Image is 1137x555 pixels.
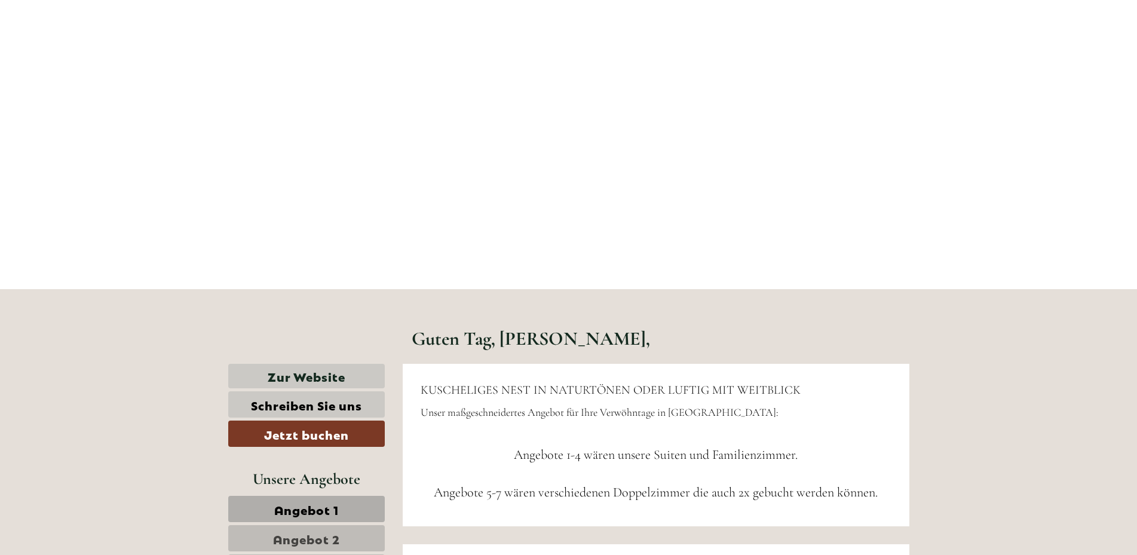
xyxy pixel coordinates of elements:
div: [GEOGRAPHIC_DATA] [18,35,170,44]
div: Montag [208,9,263,29]
a: Jetzt buchen [228,421,385,447]
a: Schreiben Sie uns [228,391,385,418]
span: Angebot 1 [274,501,339,517]
span: Angebot 2 [273,530,340,547]
h1: Guten Tag, [PERSON_NAME], [412,328,650,349]
span: KUSCHELIGES NEST IN NATURTÖNEN ODER LUFTIG MIT WEITBLICK [421,383,801,397]
small: 16:47 [18,58,170,66]
span: Unser maßgeschneidertes Angebot für Ihre Verwöhntage in [GEOGRAPHIC_DATA]: [421,406,779,419]
a: Zur Website [228,364,385,388]
div: Unsere Angebote [228,468,385,490]
div: Guten Tag, wie können wir Ihnen helfen? [9,32,176,69]
span: Angebote 1-4 wären unsere Suiten und Familienzimmer. Angebote 5-7 wären verschiedenen Doppelzimme... [434,447,878,500]
button: Senden [387,309,471,336]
